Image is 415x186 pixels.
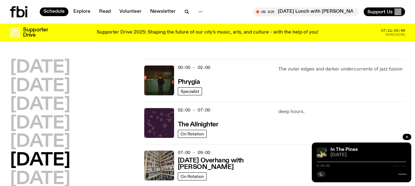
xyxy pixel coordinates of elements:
[178,107,210,113] span: 02:00 - 07:00
[178,156,271,170] a: [DATE] Overhang with [PERSON_NAME]
[253,7,359,16] button: On Air[DATE] Lunch with [PERSON_NAME] ft. Sonic Reducer!
[97,30,318,35] p: Supporter Drive 2025: Shaping the future of our city’s music, arts, and culture - with the help o...
[178,121,219,128] h3: The Allnighter
[178,65,210,70] span: 00:00 - 02:00
[10,133,70,151] button: [DATE]
[10,152,70,169] button: [DATE]
[385,33,405,36] span: Remaining
[178,130,207,138] a: On Rotation
[181,174,204,179] span: On Rotation
[178,87,202,95] a: Specialist
[10,78,70,95] button: [DATE]
[116,7,145,16] a: Volunteer
[144,66,174,95] img: A greeny-grainy film photo of Bela, John and Bindi at night. They are standing in a backyard on g...
[144,151,174,180] img: A corner shot of the fbi music library
[364,7,405,16] button: Support Us
[178,172,207,180] a: On Rotation
[393,164,406,167] span: -:--:--
[23,27,48,38] h3: Supporter Drive
[330,153,406,157] span: [DATE]
[178,120,219,128] a: The Allnighter
[367,9,393,15] span: Support Us
[178,79,200,85] h3: Phrygia
[178,150,210,156] span: 07:00 - 09:00
[330,147,358,152] a: In The Pines
[181,89,199,93] span: Specialist
[10,115,70,132] button: [DATE]
[40,7,68,16] a: Schedule
[95,7,114,16] a: Read
[278,108,405,116] p: deep hours.
[317,164,330,167] span: 0:00:00
[10,59,70,76] button: [DATE]
[181,131,204,136] span: On Rotation
[70,7,94,16] a: Explore
[278,66,405,73] p: The outer edges and darker undercurrents of jazz fusion
[178,157,271,170] h3: [DATE] Overhang with [PERSON_NAME]
[381,29,405,32] span: 07:11:02:48
[178,78,200,85] a: Phrygia
[146,7,179,16] a: Newsletter
[10,96,70,114] button: [DATE]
